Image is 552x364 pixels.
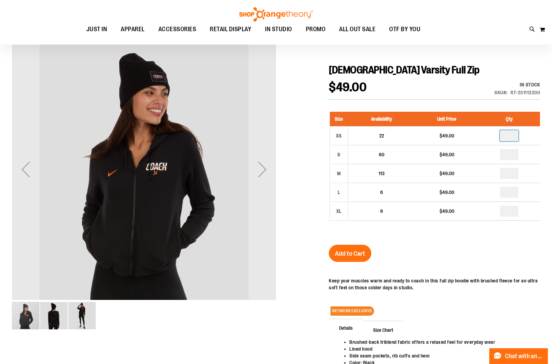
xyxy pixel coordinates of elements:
[329,64,480,76] span: [DEMOGRAPHIC_DATA] Varsity Full Zip
[334,131,344,141] div: XS
[349,352,533,359] li: Side seam pockets, rib cuffs and hem
[249,37,276,301] div: Next
[379,171,385,176] span: 113
[238,7,314,22] img: Shop Orangetheory
[489,348,548,364] button: Chat with an Expert
[379,133,384,138] span: 22
[363,321,404,339] span: Size Chart
[415,112,478,126] th: Unit Price
[335,250,365,257] span: Add to Cart
[329,277,540,291] p: Keep your muscles warm and ready to coach in this full zip hoodie with brushed fleece for an ultr...
[419,170,475,177] div: $49.00
[40,302,68,329] img: OTF Ladies Coach FA23 Varsity Full Zip - Black alternate image
[511,89,540,96] div: RT-231113200
[334,168,344,179] div: M
[379,152,384,157] span: 60
[12,36,276,300] img: OTF Ladies Coach FA23 Varsity Full Zip - Black primary image
[306,22,326,37] span: PROMO
[12,37,39,301] div: Previous
[329,80,367,94] span: $49.00
[478,112,540,126] th: Qty
[86,22,107,37] span: JUST IN
[334,187,344,197] div: L
[330,112,348,126] th: Size
[329,319,363,337] span: Details
[121,22,145,37] span: APPAREL
[339,22,375,37] span: ALL OUT SALE
[334,149,344,160] div: S
[419,208,475,215] div: $49.00
[380,190,383,195] span: 6
[210,22,251,37] span: RETAIL DISPLAY
[12,37,276,330] div: carousel
[419,189,475,196] div: $49.00
[348,112,416,126] th: Availability
[349,345,533,352] li: Lined hood
[331,306,374,316] span: NETWORK EXCLUSIVE
[329,245,371,262] button: Add to Cart
[349,339,533,345] li: Brushed-back triblend fabric offers a relaxed feel for everyday wear
[265,22,292,37] span: IN STUDIO
[494,81,540,88] div: In stock
[12,37,276,301] div: OTF Ladies Coach FA23 Varsity Full Zip - Black primary image
[494,90,508,95] strong: SKU
[419,132,475,139] div: $49.00
[494,81,540,88] div: Availability
[68,302,96,329] img: OTF Ladies Coach FA23 Varsity Full Zip - Black alternate image
[334,206,344,216] div: XL
[68,301,96,330] div: image 3 of 3
[419,151,475,158] div: $49.00
[12,301,40,330] div: image 1 of 3
[158,22,196,37] span: ACCESSORIES
[505,353,544,360] span: Chat with an Expert
[380,208,383,214] span: 6
[40,301,68,330] div: image 2 of 3
[389,22,420,37] span: OTF BY YOU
